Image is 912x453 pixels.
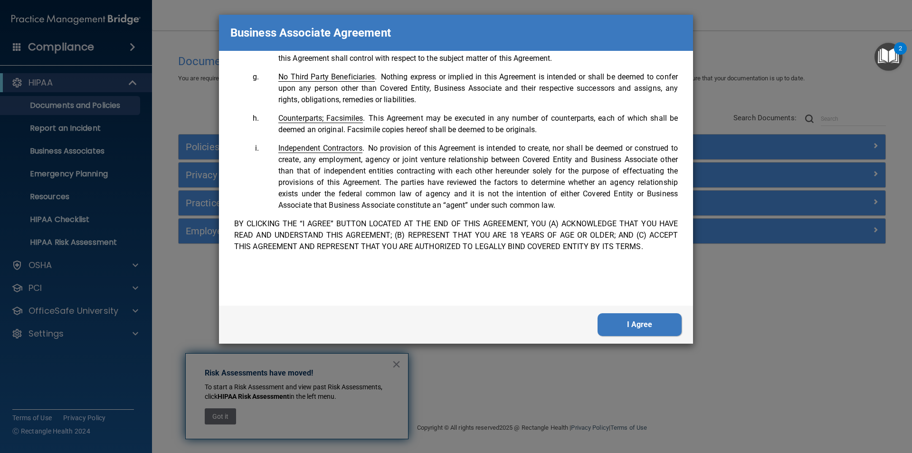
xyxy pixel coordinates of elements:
span: . [278,114,365,123]
p: BY CLICKING THE “I AGREE” BUTTON LOCATED AT THE END OF THIS AGREEMENT, YOU (A) ACKNOWLEDGE THAT Y... [234,218,678,252]
button: I Agree [598,313,682,336]
span: . [278,72,377,81]
span: No Third Party Beneficiaries [278,72,375,82]
span: Counterparts; Facsimiles [278,114,363,123]
div: 2 [899,48,902,61]
li: Nothing express or implied in this Agreement is intended or shall be deemed to confer upon any pe... [261,71,678,106]
li: This Agreement may be executed in any number of counterparts, each of which shall be deemed an or... [261,113,678,135]
span: Independent Contractors [278,144,362,153]
button: Open Resource Center, 2 new notifications [874,43,902,71]
span: . [278,144,364,153]
li: No provision of this Agreement is intended to create, nor shall be deemed or construed to create,... [261,143,678,211]
p: Business Associate Agreement [230,22,391,43]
